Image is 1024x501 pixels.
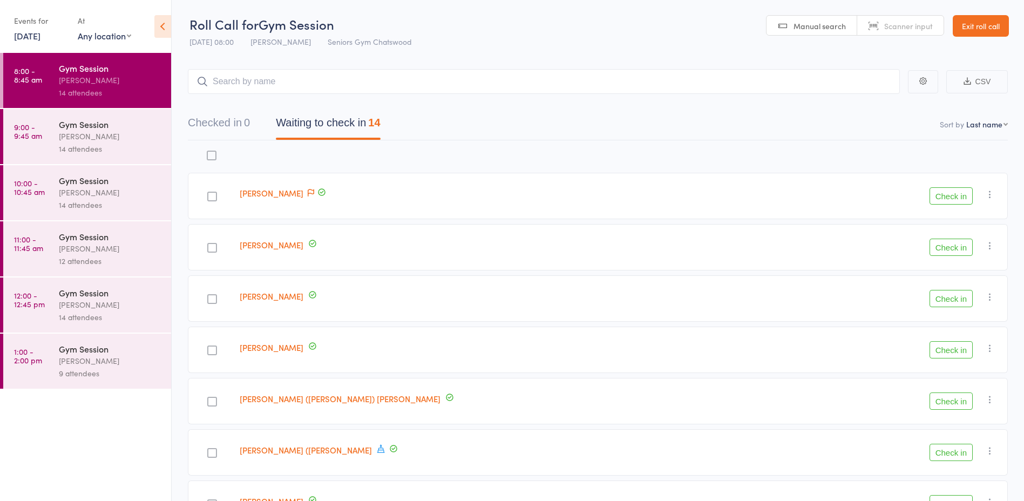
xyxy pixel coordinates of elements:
a: 10:00 -10:45 amGym Session[PERSON_NAME]14 attendees [3,165,171,220]
div: [PERSON_NAME] [59,299,162,311]
div: Gym Session [59,287,162,299]
div: Gym Session [59,62,162,74]
div: Gym Session [59,343,162,355]
div: Events for [14,12,67,30]
span: Scanner input [884,21,933,31]
time: 12:00 - 12:45 pm [14,291,45,308]
a: [PERSON_NAME] ([PERSON_NAME] [240,444,372,456]
div: 0 [244,117,250,128]
button: Waiting to check in14 [276,111,380,140]
div: Gym Session [59,231,162,242]
button: Check in [930,239,973,256]
span: Seniors Gym Chatswood [328,36,412,47]
input: Search by name [188,69,900,94]
div: 12 attendees [59,255,162,267]
button: Check in [930,341,973,358]
div: At [78,12,131,30]
div: [PERSON_NAME] [59,74,162,86]
div: 14 attendees [59,199,162,211]
a: 9:00 -9:45 amGym Session[PERSON_NAME]14 attendees [3,109,171,164]
a: [PERSON_NAME] ([PERSON_NAME]) [PERSON_NAME] [240,393,440,404]
button: Check in [930,392,973,410]
div: Last name [966,119,1002,130]
div: Gym Session [59,174,162,186]
a: [PERSON_NAME] [240,239,303,250]
div: [PERSON_NAME] [59,242,162,255]
div: 14 [368,117,380,128]
span: Roll Call for [189,15,259,33]
button: Check in [930,290,973,307]
span: [DATE] 08:00 [189,36,234,47]
span: Gym Session [259,15,334,33]
a: 8:00 -8:45 amGym Session[PERSON_NAME]14 attendees [3,53,171,108]
a: [PERSON_NAME] [240,187,303,199]
button: Check in [930,444,973,461]
span: [PERSON_NAME] [250,36,311,47]
time: 9:00 - 9:45 am [14,123,42,140]
button: CSV [946,70,1008,93]
time: 10:00 - 10:45 am [14,179,45,196]
div: [PERSON_NAME] [59,186,162,199]
a: [PERSON_NAME] [240,342,303,353]
a: [DATE] [14,30,40,42]
a: 11:00 -11:45 amGym Session[PERSON_NAME]12 attendees [3,221,171,276]
button: Check in [930,187,973,205]
div: Gym Session [59,118,162,130]
time: 11:00 - 11:45 am [14,235,43,252]
a: 12:00 -12:45 pmGym Session[PERSON_NAME]14 attendees [3,277,171,333]
div: Any location [78,30,131,42]
div: [PERSON_NAME] [59,130,162,143]
div: 14 attendees [59,86,162,99]
time: 1:00 - 2:00 pm [14,347,42,364]
div: 14 attendees [59,143,162,155]
a: Exit roll call [953,15,1009,37]
label: Sort by [940,119,964,130]
button: Checked in0 [188,111,250,140]
span: Manual search [794,21,846,31]
div: 14 attendees [59,311,162,323]
a: [PERSON_NAME] [240,290,303,302]
time: 8:00 - 8:45 am [14,66,42,84]
div: 9 attendees [59,367,162,380]
a: 1:00 -2:00 pmGym Session[PERSON_NAME]9 attendees [3,334,171,389]
div: [PERSON_NAME] [59,355,162,367]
